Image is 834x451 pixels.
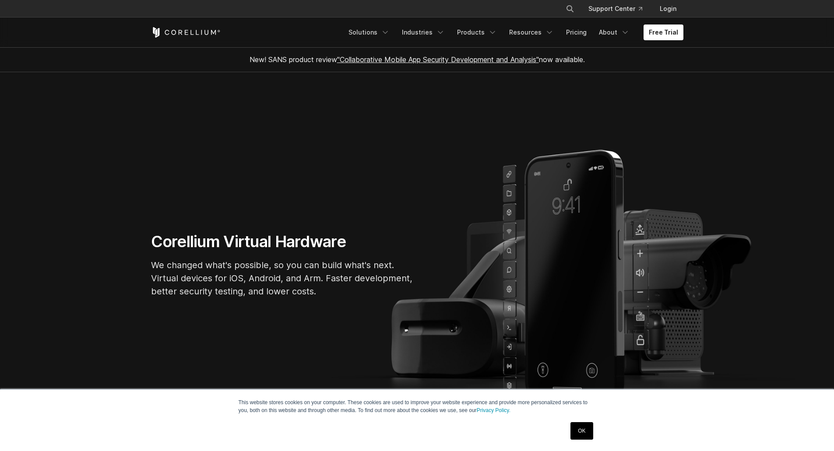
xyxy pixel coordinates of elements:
span: New! SANS product review now available. [250,55,585,64]
p: We changed what's possible, so you can build what's next. Virtual devices for iOS, Android, and A... [151,259,414,298]
p: This website stores cookies on your computer. These cookies are used to improve your website expe... [239,399,596,414]
a: Privacy Policy. [477,407,510,413]
a: Pricing [561,24,592,40]
a: Solutions [343,24,395,40]
div: Navigation Menu [343,24,683,40]
a: Resources [504,24,559,40]
a: Industries [397,24,450,40]
h1: Corellium Virtual Hardware [151,232,414,252]
a: Corellium Home [151,27,221,38]
a: "Collaborative Mobile App Security Development and Analysis" [337,55,539,64]
a: OK [570,422,593,440]
a: Free Trial [644,24,683,40]
a: Login [653,1,683,17]
div: Navigation Menu [555,1,683,17]
a: About [594,24,635,40]
a: Support Center [581,1,649,17]
a: Products [452,24,502,40]
button: Search [562,1,578,17]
